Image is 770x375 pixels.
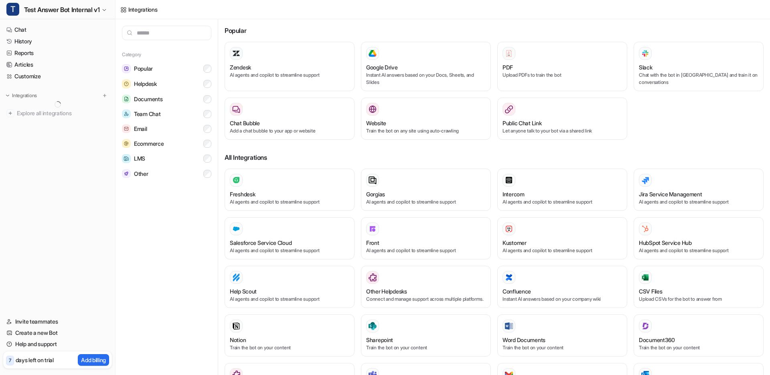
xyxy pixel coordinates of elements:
[366,119,386,127] h3: Website
[639,247,758,254] p: AI agents and copilot to streamline support
[230,344,349,351] p: Train the bot on your content
[361,42,491,91] button: Google DriveGoogle DriveInstant AI answers based on your Docs, Sheets, and Slides
[122,154,131,163] img: LMS
[134,65,153,73] span: Popular
[122,110,131,118] img: Team Chat
[639,287,662,296] h3: CSV Files
[122,64,131,73] img: Popular
[639,63,652,71] h3: Slack
[232,273,240,281] img: Help Scout
[230,247,349,254] p: AI agents and copilot to streamline support
[225,169,355,211] button: FreshdeskAI agents and copilot to streamline support
[361,98,491,140] button: WebsiteWebsiteTrain the bot on any site using auto-crawling
[641,225,649,233] img: HubSpot Service Hub
[128,5,158,14] div: Integrations
[9,357,11,364] p: 7
[230,287,257,296] h3: Help Scout
[6,109,14,117] img: explore all integrations
[366,127,486,135] p: Train the bot on any site using auto-crawling
[366,238,379,247] h3: Front
[134,125,147,133] span: Email
[634,42,764,91] button: SlackSlackChat with the bot in [GEOGRAPHIC_DATA] and train it on conversations
[3,92,39,100] button: Integrations
[230,63,251,71] h3: Zendesk
[122,166,211,181] button: OtherOther
[497,217,627,259] button: KustomerKustomerAI agents and copilot to streamline support
[122,136,211,151] button: EcommerceEcommerce
[634,266,764,308] button: CSV FilesCSV FilesUpload CSVs for the bot to answer from
[3,36,112,47] a: History
[134,155,145,163] span: LMS
[641,49,649,58] img: Slack
[639,296,758,303] p: Upload CSVs for the bot to answer from
[503,63,513,71] h3: PDF
[122,151,211,166] button: LMSLMS
[122,106,211,121] button: Team ChatTeam Chat
[634,314,764,357] button: Document360Document360Train the bot on your content
[3,24,112,35] a: Chat
[122,139,131,148] img: Ecommerce
[366,296,486,303] p: Connect and manage support across multiple platforms.
[366,247,486,254] p: AI agents and copilot to streamline support
[503,127,622,135] p: Let anyone talk to your bot via a shared link
[232,225,240,233] img: Salesforce Service Cloud
[503,71,622,79] p: Upload PDFs to train the bot
[639,336,675,344] h3: Document360
[503,190,525,198] h3: Intercom
[369,273,377,281] img: Other Helpdesks
[503,119,542,127] h3: Public Chat Link
[503,198,622,206] p: AI agents and copilot to streamline support
[122,124,131,133] img: Email
[122,76,211,92] button: HelpdeskHelpdesk
[361,169,491,211] button: GorgiasAI agents and copilot to streamline support
[366,287,407,296] h3: Other Helpdesks
[225,314,355,357] button: NotionNotionTrain the bot on your content
[122,92,211,106] button: DocumentsDocuments
[505,49,513,57] img: PDF
[503,296,622,303] p: Instant AI answers based on your company wiki
[120,5,158,14] a: Integrations
[3,316,112,327] a: Invite teammates
[369,225,377,233] img: Front
[497,98,627,140] button: Public Chat LinkLet anyone talk to your bot via a shared link
[230,336,246,344] h3: Notion
[497,42,627,91] button: PDFPDFUpload PDFs to train the bot
[230,127,349,135] p: Add a chat bubble to your app or website
[505,273,513,281] img: Confluence
[122,169,131,178] img: Other
[230,71,349,79] p: AI agents and copilot to streamline support
[369,322,377,330] img: Sharepoint
[503,336,545,344] h3: Word Documents
[366,190,385,198] h3: Gorgias
[225,153,764,162] h3: All Integrations
[505,322,513,330] img: Word Documents
[3,59,112,70] a: Articles
[503,247,622,254] p: AI agents and copilot to streamline support
[634,217,764,259] button: HubSpot Service HubHubSpot Service HubAI agents and copilot to streamline support
[122,51,211,58] h5: Category
[24,4,99,15] span: Test Answer Bot Internal v1
[369,50,377,57] img: Google Drive
[122,79,131,88] img: Helpdesk
[639,190,702,198] h3: Jira Service Management
[366,198,486,206] p: AI agents and copilot to streamline support
[3,338,112,350] a: Help and support
[78,354,109,366] button: Add billing
[639,198,758,206] p: AI agents and copilot to streamline support
[361,314,491,357] button: SharepointSharepointTrain the bot on your content
[122,61,211,76] button: PopularPopular
[225,98,355,140] button: Chat BubbleAdd a chat bubble to your app or website
[225,26,764,35] h3: Popular
[134,170,148,178] span: Other
[230,119,260,127] h3: Chat Bubble
[122,121,211,136] button: EmailEmail
[17,107,109,120] span: Explore all integrations
[134,80,157,88] span: Helpdesk
[230,190,255,198] h3: Freshdesk
[122,95,131,103] img: Documents
[232,322,240,330] img: Notion
[225,42,355,91] button: ZendeskAI agents and copilot to streamline support
[3,71,112,82] a: Customize
[3,108,112,119] a: Explore all integrations
[497,169,627,211] button: IntercomAI agents and copilot to streamline support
